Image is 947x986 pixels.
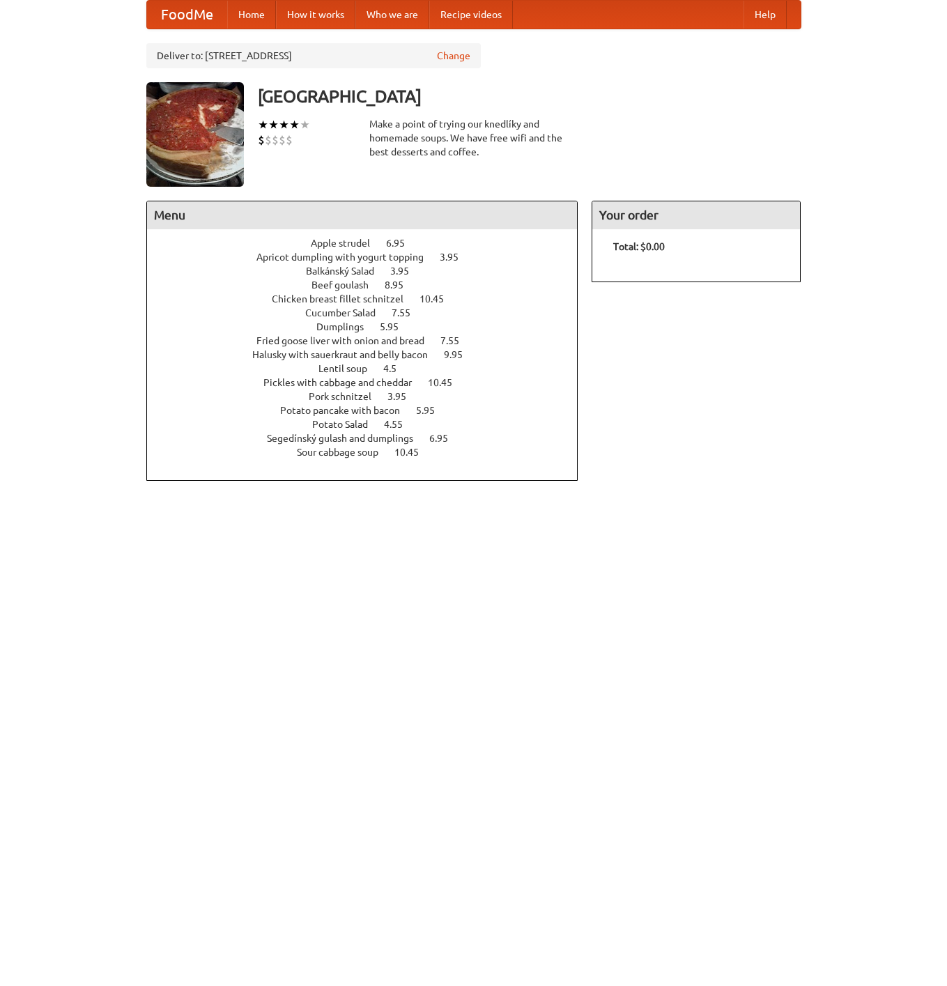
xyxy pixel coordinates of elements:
[265,132,272,148] li: $
[369,117,578,159] div: Make a point of trying our knedlíky and homemade soups. We have free wifi and the best desserts a...
[286,132,293,148] li: $
[272,293,417,305] span: Chicken breast fillet schnitzel
[146,43,481,68] div: Deliver to: [STREET_ADDRESS]
[258,82,801,110] h3: [GEOGRAPHIC_DATA]
[297,447,445,458] a: Sour cabbage soup 10.45
[256,335,438,346] span: Fried goose liver with onion and bread
[280,405,461,416] a: Potato pancake with bacon 5.95
[316,321,378,332] span: Dumplings
[440,252,472,263] span: 3.95
[309,391,432,402] a: Pork schnitzel 3.95
[316,321,424,332] a: Dumplings 5.95
[312,419,429,430] a: Potato Salad 4.55
[279,117,289,132] li: ★
[306,265,435,277] a: Balkánský Salad 3.95
[444,349,477,360] span: 9.95
[416,405,449,416] span: 5.95
[147,201,578,229] h4: Menu
[311,238,384,249] span: Apple strudel
[256,252,438,263] span: Apricot dumpling with yogurt topping
[256,335,485,346] a: Fried goose liver with onion and bread 7.55
[258,117,268,132] li: ★
[258,132,265,148] li: $
[297,447,392,458] span: Sour cabbage soup
[312,419,382,430] span: Potato Salad
[394,447,433,458] span: 10.45
[419,293,458,305] span: 10.45
[267,433,474,444] a: Segedínský gulash and dumplings 6.95
[355,1,429,29] a: Who we are
[440,335,473,346] span: 7.55
[311,238,431,249] a: Apple strudel 6.95
[147,1,227,29] a: FoodMe
[385,279,417,291] span: 8.95
[428,377,466,388] span: 10.45
[309,391,385,402] span: Pork schnitzel
[289,117,300,132] li: ★
[272,293,470,305] a: Chicken breast fillet schnitzel 10.45
[276,1,355,29] a: How it works
[300,117,310,132] li: ★
[744,1,787,29] a: Help
[256,252,484,263] a: Apricot dumpling with yogurt topping 3.95
[252,349,488,360] a: Halusky with sauerkraut and belly bacon 9.95
[280,405,414,416] span: Potato pancake with bacon
[592,201,800,229] h4: Your order
[272,132,279,148] li: $
[390,265,423,277] span: 3.95
[318,363,381,374] span: Lentil soup
[384,419,417,430] span: 4.55
[305,307,436,318] a: Cucumber Salad 7.55
[268,117,279,132] li: ★
[437,49,470,63] a: Change
[267,433,427,444] span: Segedínský gulash and dumplings
[386,238,419,249] span: 6.95
[429,1,513,29] a: Recipe videos
[311,279,429,291] a: Beef goulash 8.95
[263,377,478,388] a: Pickles with cabbage and cheddar 10.45
[146,82,244,187] img: angular.jpg
[318,363,422,374] a: Lentil soup 4.5
[227,1,276,29] a: Home
[263,377,426,388] span: Pickles with cabbage and cheddar
[306,265,388,277] span: Balkánský Salad
[387,391,420,402] span: 3.95
[311,279,383,291] span: Beef goulash
[429,433,462,444] span: 6.95
[305,307,390,318] span: Cucumber Salad
[279,132,286,148] li: $
[613,241,665,252] b: Total: $0.00
[380,321,413,332] span: 5.95
[383,363,410,374] span: 4.5
[252,349,442,360] span: Halusky with sauerkraut and belly bacon
[392,307,424,318] span: 7.55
